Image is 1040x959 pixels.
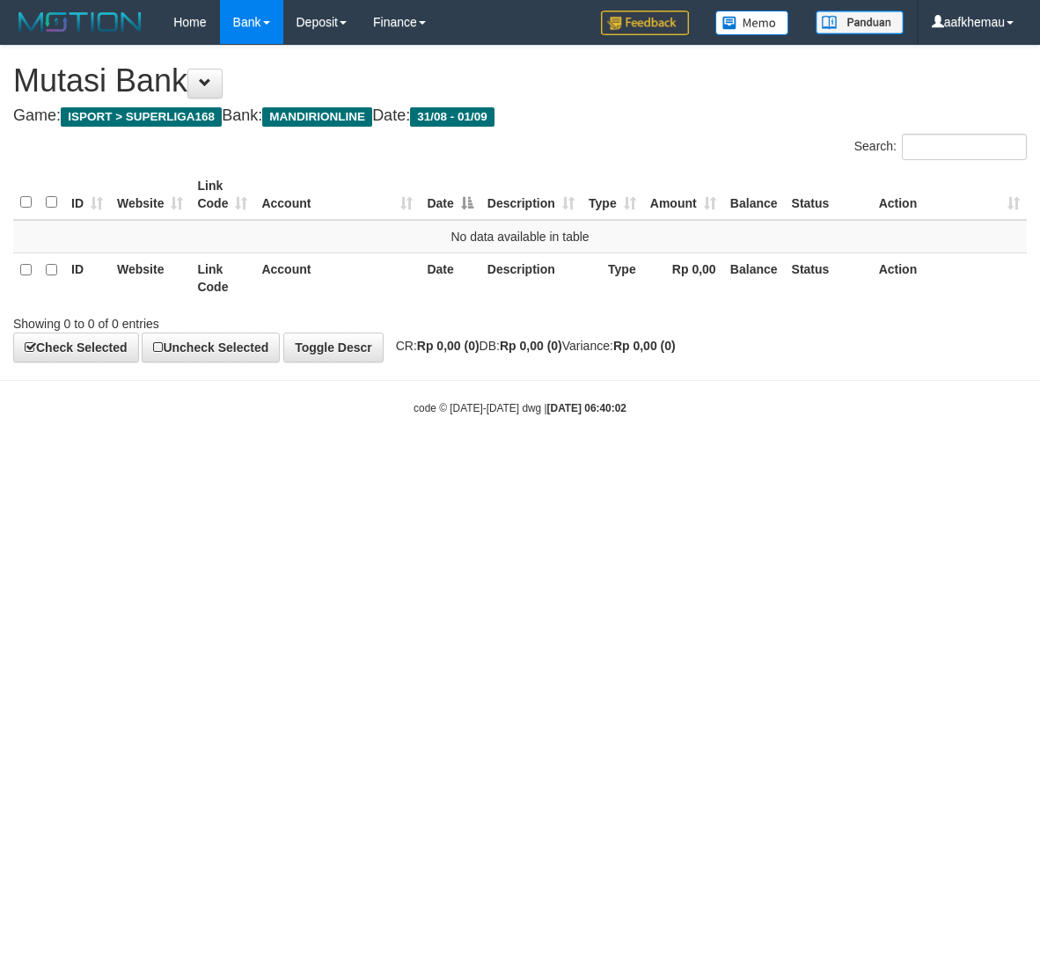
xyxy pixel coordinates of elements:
td: No data available in table [13,220,1027,253]
th: Balance [723,170,785,220]
th: Type: activate to sort column ascending [582,170,643,220]
th: Date: activate to sort column descending [420,170,480,220]
th: Link Code: activate to sort column ascending [190,170,254,220]
span: 31/08 - 01/09 [410,107,494,127]
th: ID: activate to sort column ascending [64,170,110,220]
th: Action: activate to sort column ascending [872,170,1027,220]
th: Account [254,253,420,303]
strong: [DATE] 06:40:02 [547,402,626,414]
div: Showing 0 to 0 of 0 entries [13,308,421,333]
input: Search: [902,134,1027,160]
h1: Mutasi Bank [13,63,1027,99]
th: Link Code [190,253,254,303]
th: Date [420,253,480,303]
strong: Rp 0,00 (0) [613,339,676,353]
th: Rp 0,00 [643,253,723,303]
span: CR: DB: Variance: [387,339,676,353]
th: Type [582,253,643,303]
th: Website: activate to sort column ascending [110,170,190,220]
th: Action [872,253,1027,303]
a: Toggle Descr [283,333,384,362]
a: Uncheck Selected [142,333,280,362]
th: Description [480,253,582,303]
th: Status [785,253,872,303]
th: ID [64,253,110,303]
strong: Rp 0,00 (0) [500,339,562,353]
img: panduan.png [816,11,904,34]
label: Search: [854,134,1027,160]
h4: Game: Bank: Date: [13,107,1027,125]
img: MOTION_logo.png [13,9,147,35]
a: Check Selected [13,333,139,362]
span: ISPORT > SUPERLIGA168 [61,107,222,127]
th: Status [785,170,872,220]
strong: Rp 0,00 (0) [417,339,480,353]
span: MANDIRIONLINE [262,107,372,127]
th: Amount: activate to sort column ascending [643,170,723,220]
img: Feedback.jpg [601,11,689,35]
small: code © [DATE]-[DATE] dwg | [414,402,626,414]
th: Balance [723,253,785,303]
th: Website [110,253,190,303]
img: Button%20Memo.svg [715,11,789,35]
th: Description: activate to sort column ascending [480,170,582,220]
th: Account: activate to sort column ascending [254,170,420,220]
